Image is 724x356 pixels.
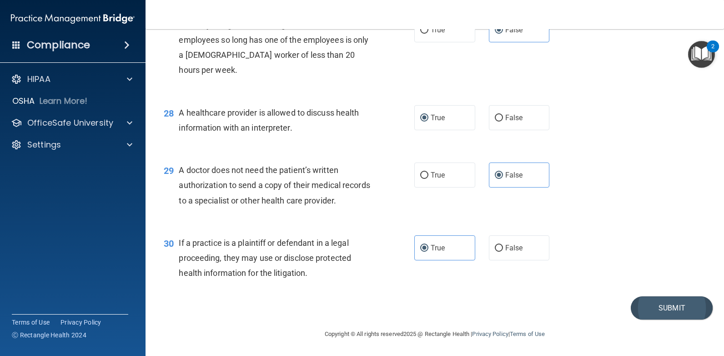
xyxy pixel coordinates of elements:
[420,115,428,122] input: True
[27,39,90,51] h4: Compliance
[631,296,713,320] button: Submit
[510,331,545,337] a: Terms of Use
[12,318,50,327] a: Terms of Use
[11,139,132,150] a: Settings
[431,244,445,252] span: True
[27,139,61,150] p: Settings
[12,331,86,340] span: Ⓒ Rectangle Health 2024
[431,113,445,122] span: True
[179,165,370,205] span: A doctor does not need the patient’s written authorization to send a copy of their medical record...
[495,172,503,179] input: False
[495,245,503,252] input: False
[11,74,132,85] a: HIPAA
[11,10,135,28] img: PMB logo
[472,331,508,337] a: Privacy Policy
[27,117,113,128] p: OfficeSafe University
[420,27,428,34] input: True
[688,41,715,68] button: Open Resource Center, 2 new notifications
[164,20,174,31] span: 27
[269,320,601,349] div: Copyright © All rights reserved 2025 @ Rectangle Health | |
[60,318,101,327] a: Privacy Policy
[11,117,132,128] a: OfficeSafe University
[505,171,523,179] span: False
[420,245,428,252] input: True
[164,108,174,119] span: 28
[12,96,35,107] p: OSHA
[505,25,523,34] span: False
[495,115,503,122] input: False
[420,172,428,179] input: True
[179,238,351,278] span: If a practice is a plaintiff or defendant in a legal proceeding, they may use or disclose protect...
[40,96,88,107] p: Learn More!
[495,27,503,34] input: False
[431,171,445,179] span: True
[431,25,445,34] span: True
[164,165,174,176] span: 29
[27,74,50,85] p: HIPAA
[505,244,523,252] span: False
[711,46,714,58] div: 2
[505,113,523,122] span: False
[179,108,359,132] span: A healthcare provider is allowed to discuss health information with an interpreter.
[164,238,174,249] span: 30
